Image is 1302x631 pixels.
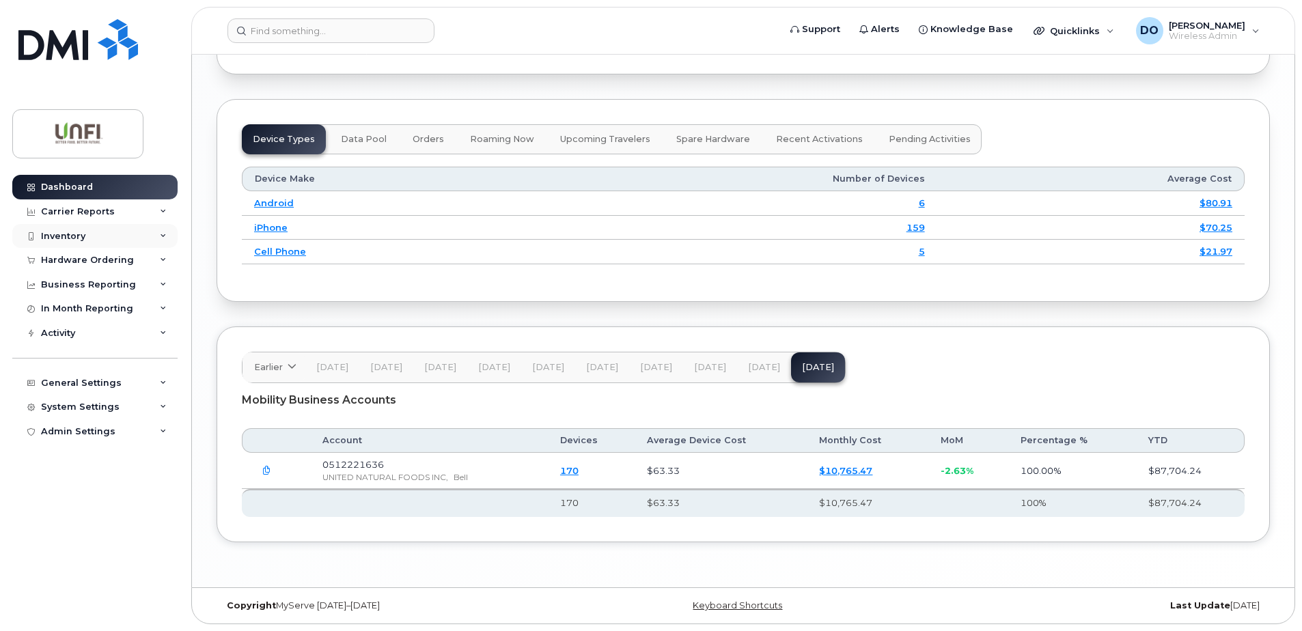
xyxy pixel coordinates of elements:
[560,465,579,476] a: 170
[454,472,468,482] span: Bell
[919,246,925,257] a: 5
[635,428,807,453] th: Average Device Cost
[1050,25,1100,36] span: Quicklinks
[919,197,925,208] a: 6
[370,362,402,373] span: [DATE]
[413,134,444,145] span: Orders
[341,134,387,145] span: Data Pool
[1008,453,1136,489] td: 100.00%
[802,23,840,36] span: Support
[227,600,276,611] strong: Copyright
[548,489,635,516] th: 170
[1200,222,1232,233] a: $70.25
[807,428,928,453] th: Monthly Cost
[776,134,863,145] span: Recent Activations
[640,362,672,373] span: [DATE]
[1200,197,1232,208] a: $80.91
[919,600,1270,611] div: [DATE]
[243,352,305,382] a: Earlier
[310,428,547,453] th: Account
[1136,428,1245,453] th: YTD
[254,222,288,233] a: iPhone
[242,383,1245,417] div: Mobility Business Accounts
[478,362,510,373] span: [DATE]
[1140,23,1159,39] span: DO
[1008,428,1136,453] th: Percentage %
[322,459,384,470] span: 0512221636
[217,600,568,611] div: MyServe [DATE]–[DATE]
[1243,572,1292,621] iframe: Messenger Launcher
[930,23,1013,36] span: Knowledge Base
[1136,453,1245,489] td: $87,704.24
[532,362,564,373] span: [DATE]
[909,16,1023,43] a: Knowledge Base
[937,167,1245,191] th: Average Cost
[227,18,434,43] input: Find something...
[316,362,348,373] span: [DATE]
[254,246,306,257] a: Cell Phone
[548,428,635,453] th: Devices
[1126,17,1269,44] div: Don O'Carroll
[635,453,807,489] td: $63.33
[254,197,294,208] a: Android
[807,489,928,516] th: $10,765.47
[322,472,448,482] span: UNITED NATURAL FOODS INC,
[424,362,456,373] span: [DATE]
[889,134,971,145] span: Pending Activities
[560,134,650,145] span: Upcoming Travelers
[819,465,872,476] a: $10,765.47
[254,361,283,374] span: Earlier
[1169,20,1245,31] span: [PERSON_NAME]
[635,489,807,516] th: $63.33
[470,134,534,145] span: Roaming Now
[586,362,618,373] span: [DATE]
[1008,489,1136,516] th: 100%
[242,167,536,191] th: Device Make
[1024,17,1124,44] div: Quicklinks
[781,16,850,43] a: Support
[850,16,909,43] a: Alerts
[1136,489,1245,516] th: $87,704.24
[748,362,780,373] span: [DATE]
[1170,600,1230,611] strong: Last Update
[676,134,750,145] span: Spare Hardware
[1200,246,1232,257] a: $21.97
[693,600,782,611] a: Keyboard Shortcuts
[1169,31,1245,42] span: Wireless Admin
[536,167,937,191] th: Number of Devices
[694,362,726,373] span: [DATE]
[871,23,900,36] span: Alerts
[941,465,973,476] span: -2.63%
[906,222,925,233] a: 159
[928,428,1008,453] th: MoM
